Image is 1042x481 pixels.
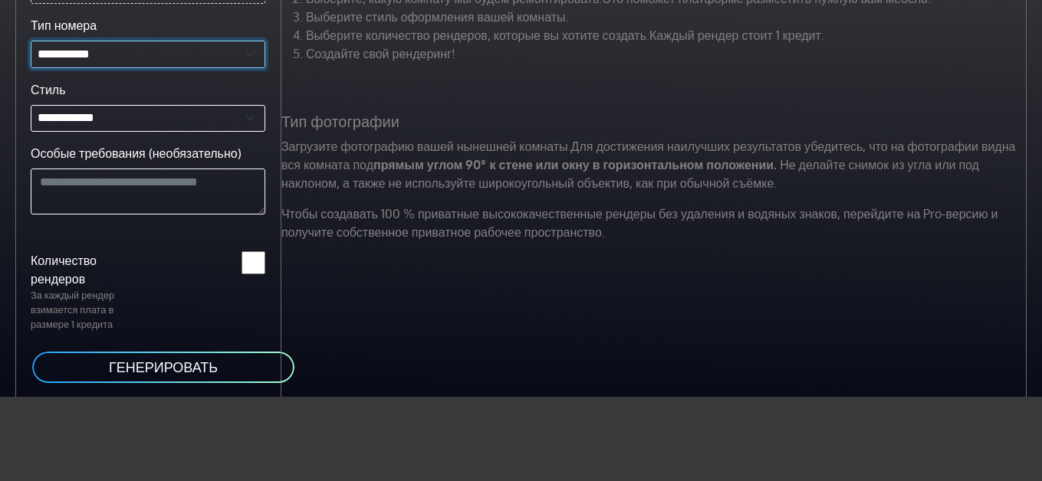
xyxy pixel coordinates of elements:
ya-tr-span: За каждый рендер взимается плата в размере 1 кредита [31,289,114,330]
ya-tr-span: прямым углом 90° к стене или окну в горизонтальном положении. [373,157,777,172]
ya-tr-span: Каждый рендер стоит 1 кредит. [649,28,824,43]
ya-tr-span: Не делайте снимок из угла или под наклоном, а также не используйте широкоугольный объектив, как п... [281,157,979,191]
ya-tr-span: Особые требования (необязательно) [31,146,242,161]
ya-tr-span: Для достижения наилучших результатов убедитесь, что на фотографии видна вся комната под [281,139,1016,172]
button: ГЕНЕРИРОВАТЬ [31,350,296,384]
ya-tr-span: Создайте свой рендеринг! [306,46,455,61]
ya-tr-span: Чтобы создавать 100 % приватные высококачественные рендеры без удаления и водяных знаков, перейди... [281,206,998,240]
ya-tr-span: Выберите стиль оформления вашей комнаты. [306,9,569,25]
ya-tr-span: Тип фотографии [281,111,399,131]
ya-tr-span: Загрузите фотографию вашей нынешней комнаты. [281,139,571,154]
ya-tr-span: Выберите количество рендеров, которые вы хотите создать. [306,28,649,43]
ya-tr-span: ГЕНЕРИРОВАТЬ [109,358,218,375]
ya-tr-span: Количество рендеров [31,253,97,286]
ya-tr-span: Тип номера [31,18,97,33]
ya-tr-span: Стиль [31,82,66,97]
